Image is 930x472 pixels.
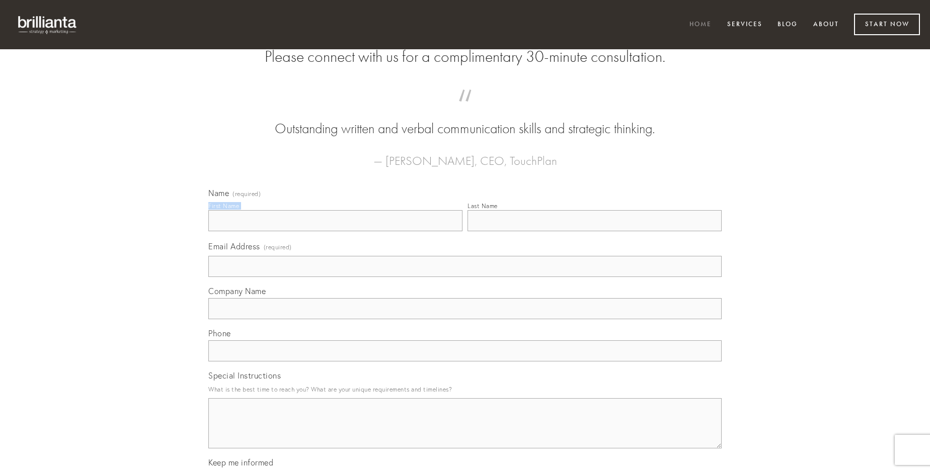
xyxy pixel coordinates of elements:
span: “ [224,100,706,119]
div: First Name [208,202,239,210]
p: What is the best time to reach you? What are your unique requirements and timelines? [208,383,722,396]
span: (required) [232,191,261,197]
span: (required) [264,240,292,254]
span: Phone [208,328,231,338]
a: Home [683,17,718,33]
img: brillianta - research, strategy, marketing [10,10,86,39]
blockquote: Outstanding written and verbal communication skills and strategic thinking. [224,100,706,139]
span: Company Name [208,286,266,296]
figcaption: — [PERSON_NAME], CEO, TouchPlan [224,139,706,171]
a: Services [721,17,769,33]
span: Special Instructions [208,370,281,381]
span: Name [208,188,229,198]
h2: Please connect with us for a complimentary 30-minute consultation. [208,47,722,66]
div: Last Name [468,202,498,210]
span: Email Address [208,241,260,251]
a: About [807,17,845,33]
a: Start Now [854,14,920,35]
a: Blog [771,17,804,33]
span: Keep me informed [208,457,273,467]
